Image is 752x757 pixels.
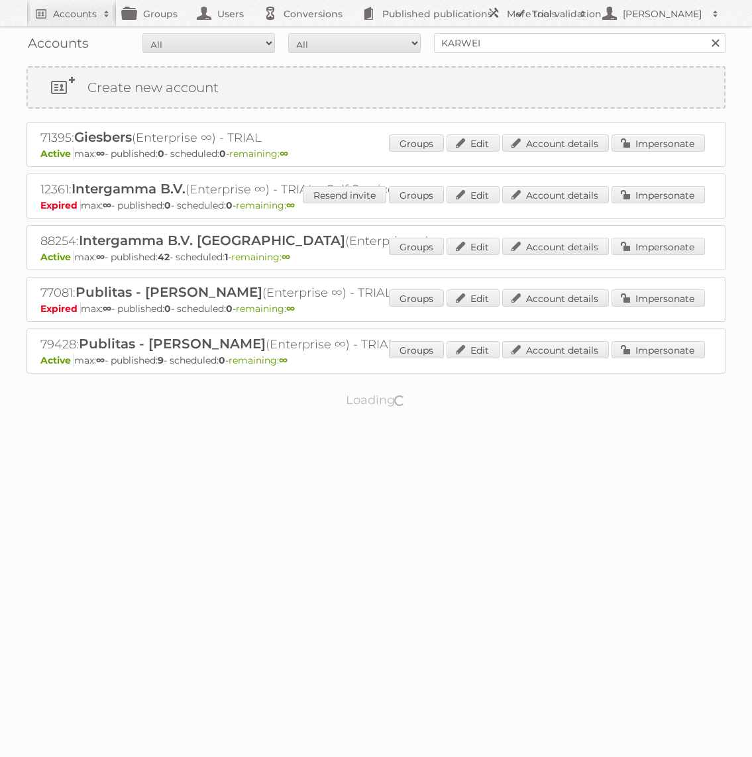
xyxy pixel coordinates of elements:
a: Groups [389,341,444,358]
span: remaining: [231,251,290,263]
strong: ∞ [96,251,105,263]
a: Account details [502,186,609,203]
span: Active [40,148,74,160]
span: Intergamma B.V. [72,181,186,197]
a: Groups [389,134,444,152]
strong: ∞ [286,303,295,315]
a: Impersonate [612,238,705,255]
a: Resend invite [303,186,386,203]
strong: ∞ [280,148,288,160]
h2: Accounts [53,7,97,21]
a: Edit [447,341,500,358]
strong: ∞ [96,354,105,366]
p: Loading [304,387,448,413]
a: Edit [447,134,500,152]
p: max: - published: - scheduled: - [40,148,712,160]
strong: 0 [219,354,225,366]
a: Edit [447,238,500,255]
h2: 79428: (Enterprise ∞) - TRIAL [40,336,504,353]
span: Giesbers [74,129,132,145]
a: Groups [389,186,444,203]
a: Impersonate [612,341,705,358]
strong: 9 [158,354,164,366]
p: max: - published: - scheduled: - [40,303,712,315]
h2: 12361: (Enterprise ∞) - TRIAL - Self Service [40,181,504,198]
span: remaining: [229,354,288,366]
h2: 77081: (Enterprise ∞) - TRIAL [40,284,504,301]
a: Groups [389,238,444,255]
span: Expired [40,303,81,315]
strong: 0 [226,199,233,211]
a: Impersonate [612,289,705,307]
a: Edit [447,186,500,203]
span: Publitas - [PERSON_NAME] [79,336,266,352]
span: Active [40,251,74,263]
span: Active [40,354,74,366]
strong: 1 [225,251,228,263]
a: Impersonate [612,186,705,203]
a: Edit [447,289,500,307]
span: remaining: [236,303,295,315]
span: remaining: [236,199,295,211]
h2: 71395: (Enterprise ∞) - TRIAL [40,129,504,146]
strong: ∞ [96,148,105,160]
span: Publitas - [PERSON_NAME] [76,284,262,300]
a: Impersonate [612,134,705,152]
h2: [PERSON_NAME] [619,7,706,21]
p: max: - published: - scheduled: - [40,354,712,366]
a: Account details [502,134,609,152]
span: Expired [40,199,81,211]
a: Create new account [28,68,724,107]
a: Account details [502,341,609,358]
a: Account details [502,289,609,307]
p: max: - published: - scheduled: - [40,199,712,211]
h2: More tools [507,7,573,21]
strong: 0 [164,199,171,211]
h2: 88254: (Enterprise ∞) [40,232,504,250]
strong: ∞ [286,199,295,211]
strong: 0 [219,148,226,160]
strong: 0 [164,303,171,315]
strong: ∞ [103,303,111,315]
a: Groups [389,289,444,307]
strong: ∞ [103,199,111,211]
a: Account details [502,238,609,255]
span: Intergamma B.V. [GEOGRAPHIC_DATA] [79,232,345,248]
strong: 42 [158,251,170,263]
strong: ∞ [282,251,290,263]
strong: 0 [158,148,164,160]
span: remaining: [229,148,288,160]
strong: ∞ [279,354,288,366]
p: max: - published: - scheduled: - [40,251,712,263]
strong: 0 [226,303,233,315]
